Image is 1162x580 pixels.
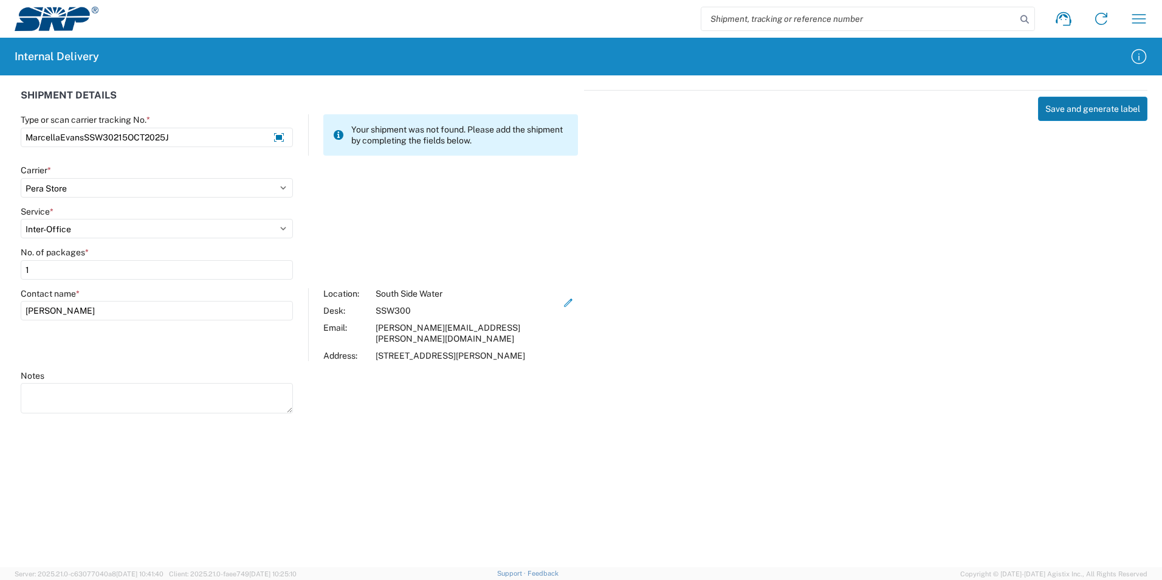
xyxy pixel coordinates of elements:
a: Feedback [528,570,559,577]
label: Contact name [21,288,80,299]
label: No. of packages [21,247,89,258]
div: Address: [323,350,370,361]
label: Service [21,206,53,217]
span: Client: 2025.21.0-faee749 [169,570,297,578]
div: [PERSON_NAME][EMAIL_ADDRESS][PERSON_NAME][DOMAIN_NAME] [376,322,559,344]
div: SSW300 [376,305,559,316]
input: Shipment, tracking or reference number [701,7,1016,30]
div: [STREET_ADDRESS][PERSON_NAME] [376,350,559,361]
span: Your shipment was not found. Please add the shipment by completing the fields below. [351,124,568,146]
img: srp [15,7,98,31]
h2: Internal Delivery [15,49,99,64]
label: Notes [21,370,44,381]
div: Desk: [323,305,370,316]
span: Server: 2025.21.0-c63077040a8 [15,570,163,578]
div: Email: [323,322,370,344]
span: [DATE] 10:25:10 [249,570,297,578]
label: Type or scan carrier tracking No. [21,114,150,125]
div: Location: [323,288,370,299]
span: [DATE] 10:41:40 [116,570,163,578]
label: Carrier [21,165,51,176]
div: South Side Water [376,288,559,299]
span: Copyright © [DATE]-[DATE] Agistix Inc., All Rights Reserved [960,568,1147,579]
div: SHIPMENT DETAILS [21,90,578,114]
a: Support [497,570,528,577]
button: Save and generate label [1038,97,1147,121]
